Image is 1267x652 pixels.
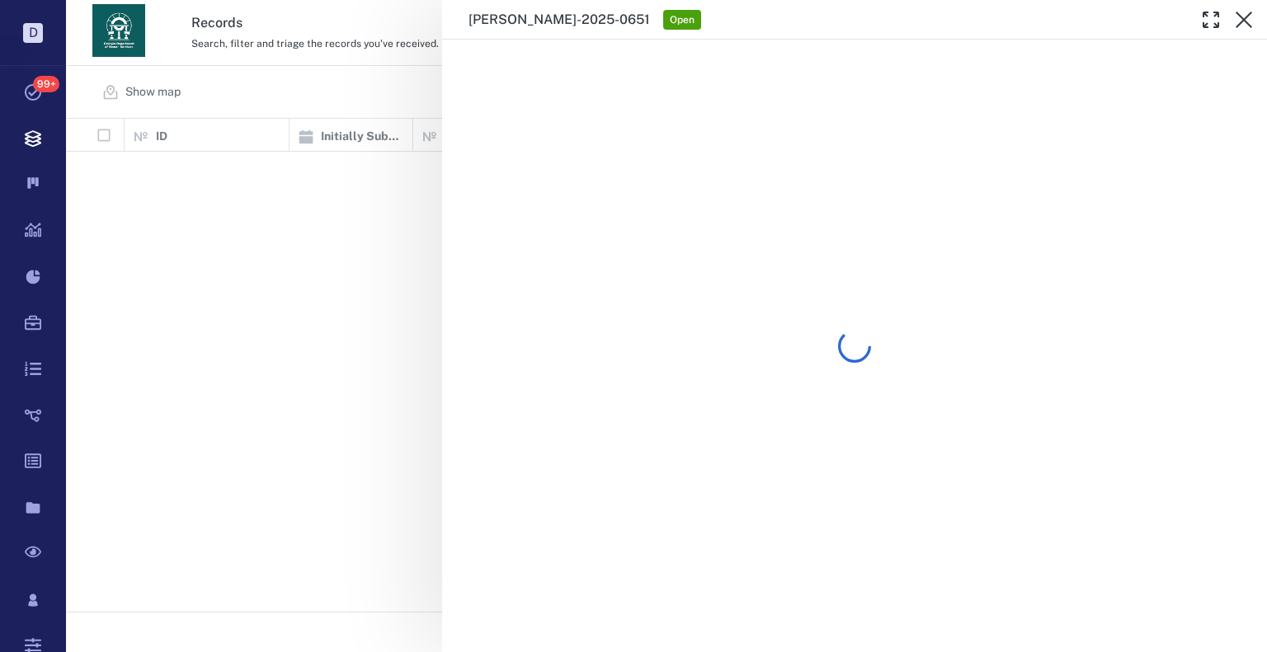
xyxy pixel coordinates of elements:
button: Close [1227,3,1260,36]
span: Open [666,13,698,27]
button: Toggle Fullscreen [1194,3,1227,36]
span: 99+ [33,76,59,92]
h3: [PERSON_NAME]-2025-0651 [469,10,650,30]
p: D [23,23,43,43]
